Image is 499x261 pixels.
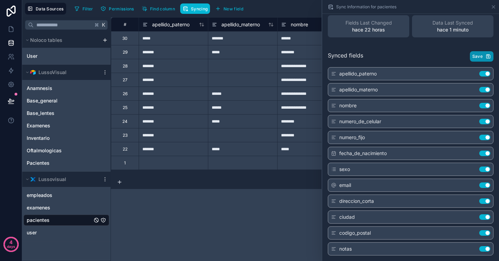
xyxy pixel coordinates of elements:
[291,21,308,28] span: nombre
[432,19,473,26] span: Data Last Synced
[339,166,350,173] span: sexo
[336,4,396,10] span: Sync Information for pacientes
[339,150,387,157] span: fecha_de_nacimiento
[123,105,128,110] div: 25
[123,91,128,97] div: 26
[123,63,128,69] div: 28
[9,239,12,246] p: 4
[98,3,136,14] button: Permissions
[7,242,15,251] p: days
[72,3,96,14] button: Filter
[339,198,374,205] span: direccion_corta
[339,86,378,93] span: apellido_materno
[221,21,260,28] span: apellido_materno
[339,245,352,252] span: notas
[109,6,134,11] span: Permissions
[472,54,483,59] span: Save
[101,22,106,27] span: K
[36,6,64,11] span: Data Sources
[339,134,365,141] span: numero_fijo
[213,3,246,14] button: New field
[339,118,381,125] span: numero_de_celular
[345,19,392,26] span: Fields Last Changed
[25,3,66,15] button: Data Sources
[124,160,126,166] div: 1
[123,146,128,152] div: 22
[339,229,371,236] span: codigo_postal
[123,49,128,55] div: 29
[116,22,133,27] div: #
[224,6,243,11] span: New field
[180,3,210,14] button: Syncing
[98,3,139,14] a: Permissions
[82,6,93,11] span: Filter
[437,26,469,33] p: hace 1 minuto
[339,182,351,189] span: email
[191,6,208,11] span: Syncing
[339,70,377,77] span: apellido_paterno
[352,26,385,33] p: hace 22 horas
[122,119,128,124] div: 24
[122,36,128,41] div: 30
[123,133,128,138] div: 23
[152,21,190,28] span: apellido_paterno
[150,6,175,11] span: Find column
[339,214,355,220] span: ciudad
[139,3,177,14] button: Find column
[123,77,128,83] div: 27
[339,102,357,109] span: nombre
[180,3,213,14] a: Syncing
[328,51,363,62] span: Synced fields
[470,51,493,62] button: Save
